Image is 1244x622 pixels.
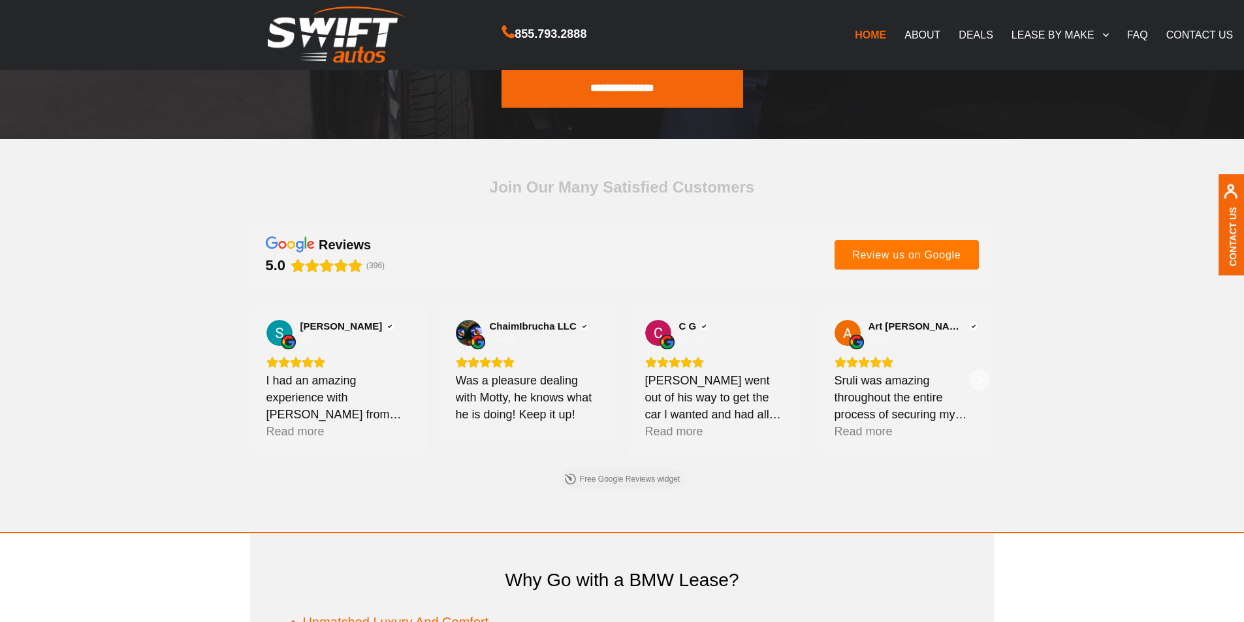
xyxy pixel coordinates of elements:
[969,322,978,331] div: Verified Customer
[1228,207,1238,266] a: Contact Us
[266,423,325,440] div: Read more
[559,469,685,489] a: Free Google Reviews widget
[456,356,599,368] div: Rating: 5.0 out of 5
[679,320,709,332] a: Review by C G
[266,320,293,346] img: Shimon Goldberg
[949,21,1002,48] a: DEALS
[515,25,586,44] span: 855.793.2888
[456,320,482,346] a: View on Google
[645,320,671,346] a: View on Google
[490,320,577,332] span: ChaimIbrucha LLC
[580,322,589,331] div: Verified Customer
[250,570,995,591] h2: Why Go with a BMW Lease?
[268,7,405,63] img: Swift Autos
[869,320,966,332] span: Art [PERSON_NAME]
[255,369,276,390] div: Previous
[846,21,895,48] a: HOME
[319,236,371,253] div: reviews
[1002,21,1118,48] a: LEASE BY MAKE
[645,356,789,368] div: Rating: 5.0 out of 5
[266,356,410,368] div: Rating: 5.0 out of 5
[456,372,599,423] div: Was a pleasure dealing with Motty, he knows what he is doing! Keep it up!
[645,423,703,440] div: Read more
[490,335,515,345] div: [DATE]
[300,335,325,345] div: [DATE]
[502,29,586,40] a: 855.793.2888
[699,322,709,331] div: Verified Customer
[835,240,978,270] button: Review us on Google
[869,335,893,345] div: [DATE]
[490,320,589,332] a: Review by ChaimIbrucha LLC
[968,369,989,390] div: Next
[250,303,995,456] div: Carousel
[679,335,704,345] div: [DATE]
[266,257,286,275] div: 5.0
[835,320,861,346] a: View on Google
[456,320,482,346] img: ChaimIbrucha LLC
[835,372,978,423] div: Sruli was amazing throughout the entire process of securing my new lease for a 2025 Jeep Wagoneer...
[835,320,861,346] img: Art Esquivel
[266,372,410,423] div: I had an amazing experience with [PERSON_NAME] from swift auto leasing great service.
[869,320,978,332] a: Review by Art Esquivel
[679,320,697,332] span: C G
[645,320,671,346] img: C G
[895,21,949,48] a: ABOUT
[385,322,394,331] div: Verified Customer
[852,248,961,262] span: Review us on Google
[266,257,363,275] div: Rating: 5.0 out of 5
[266,320,293,346] a: View on Google
[835,356,978,368] div: Rating: 5.0 out of 5
[1157,21,1243,48] a: CONTACT US
[1223,183,1238,206] img: contact us, iconuser
[366,261,385,270] span: (396)
[250,177,995,198] div: Join Our Many Satisfied Customers
[300,320,395,332] a: Review by Shimon Goldberg
[645,372,789,423] div: [PERSON_NAME] went out of his way to get the car l wanted and had all the patience in the world. ...
[835,423,893,440] div: Read more
[1118,21,1157,48] a: FAQ
[300,320,383,332] span: [PERSON_NAME]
